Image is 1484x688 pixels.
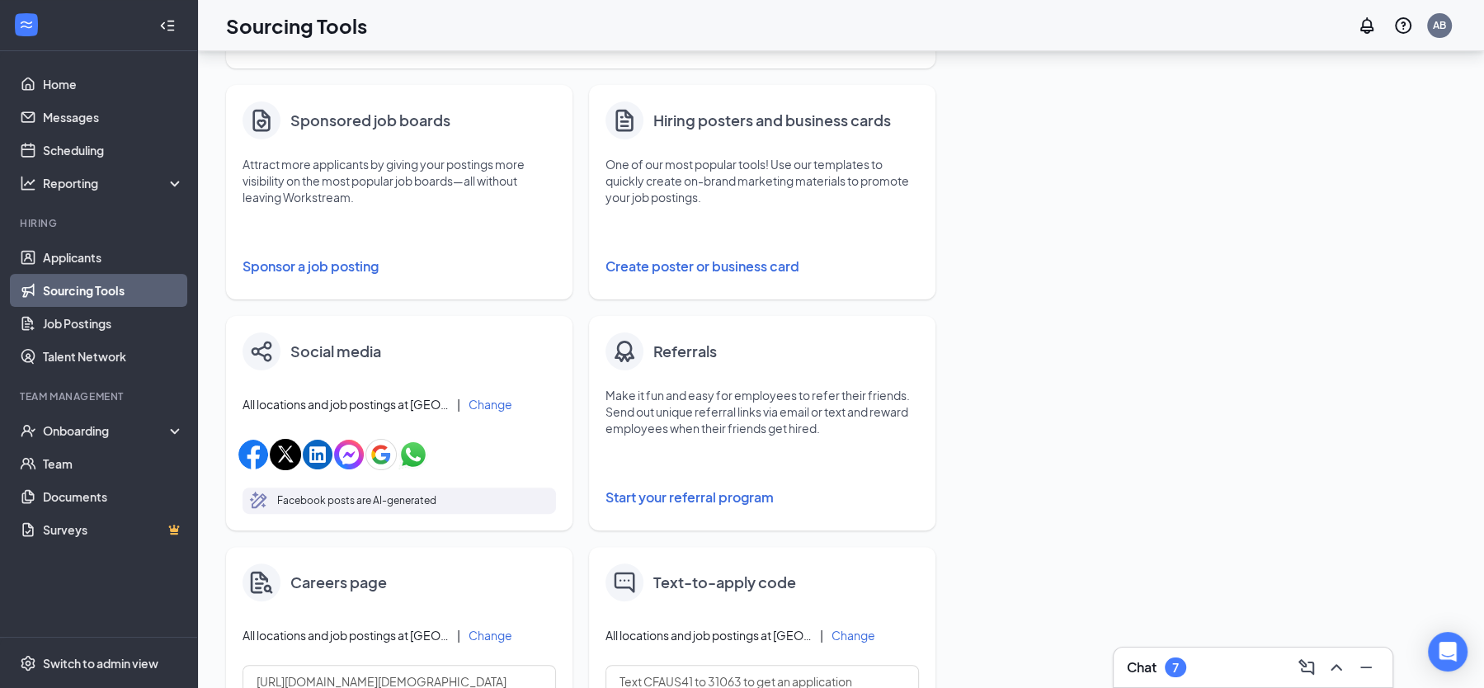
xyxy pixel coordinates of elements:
[303,440,332,469] img: linkedinIcon
[1356,657,1376,677] svg: Minimize
[1293,654,1320,681] button: ComposeMessage
[653,109,891,132] h4: Hiring posters and business cards
[457,395,460,413] div: |
[20,216,181,230] div: Hiring
[290,571,387,594] h4: Careers page
[43,340,184,373] a: Talent Network
[43,175,185,191] div: Reporting
[365,439,397,470] img: googleIcon
[653,340,717,363] h4: Referrals
[290,109,450,132] h4: Sponsored job boards
[43,68,184,101] a: Home
[20,389,181,403] div: Team Management
[277,492,436,509] p: Facebook posts are AI-generated
[43,274,184,307] a: Sourcing Tools
[605,481,919,514] button: Start your referral program
[398,440,428,469] img: whatsappIcon
[1353,654,1379,681] button: Minimize
[248,107,275,134] img: clipboard
[1323,654,1350,681] button: ChevronUp
[832,629,875,641] button: Change
[238,440,268,469] img: facebookIcon
[1326,657,1346,677] svg: ChevronUp
[243,250,556,283] button: Sponsor a job posting
[43,655,158,672] div: Switch to admin view
[43,513,184,546] a: SurveysCrown
[250,571,273,594] img: careers
[1393,16,1413,35] svg: QuestionInfo
[605,250,919,283] button: Create poster or business card
[159,17,176,34] svg: Collapse
[43,447,184,480] a: Team
[226,12,367,40] h1: Sourcing Tools
[605,627,812,643] span: All locations and job postings at [GEOGRAPHIC_DATA]-fil-A
[243,627,449,643] span: All locations and job postings at [GEOGRAPHIC_DATA]-fil-A
[1297,657,1317,677] svg: ComposeMessage
[20,175,36,191] svg: Analysis
[270,439,301,470] img: xIcon
[334,440,364,469] img: facebookMessengerIcon
[820,626,823,644] div: |
[611,106,638,134] svg: Document
[614,572,635,593] img: text
[1428,632,1468,672] div: Open Intercom Messenger
[18,16,35,33] svg: WorkstreamLogo
[469,398,512,410] button: Change
[43,241,184,274] a: Applicants
[243,156,556,205] p: Attract more applicants by giving your postings more visibility on the most popular job boards—al...
[1127,658,1157,676] h3: Chat
[20,422,36,439] svg: UserCheck
[251,341,272,362] img: share
[605,156,919,205] p: One of our most popular tools! Use our templates to quickly create on-brand marketing materials t...
[249,491,269,511] svg: MagicPencil
[43,480,184,513] a: Documents
[469,629,512,641] button: Change
[653,571,796,594] h4: Text-to-apply code
[43,134,184,167] a: Scheduling
[243,396,449,412] span: All locations and job postings at [GEOGRAPHIC_DATA]-fil-A
[43,307,184,340] a: Job Postings
[1433,18,1446,32] div: AB
[457,626,460,644] div: |
[1172,661,1179,675] div: 7
[20,655,36,672] svg: Settings
[43,422,170,439] div: Onboarding
[1357,16,1377,35] svg: Notifications
[290,340,381,363] h4: Social media
[605,387,919,436] p: Make it fun and easy for employees to refer their friends. Send out unique referral links via ema...
[43,101,184,134] a: Messages
[611,338,638,365] img: badge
